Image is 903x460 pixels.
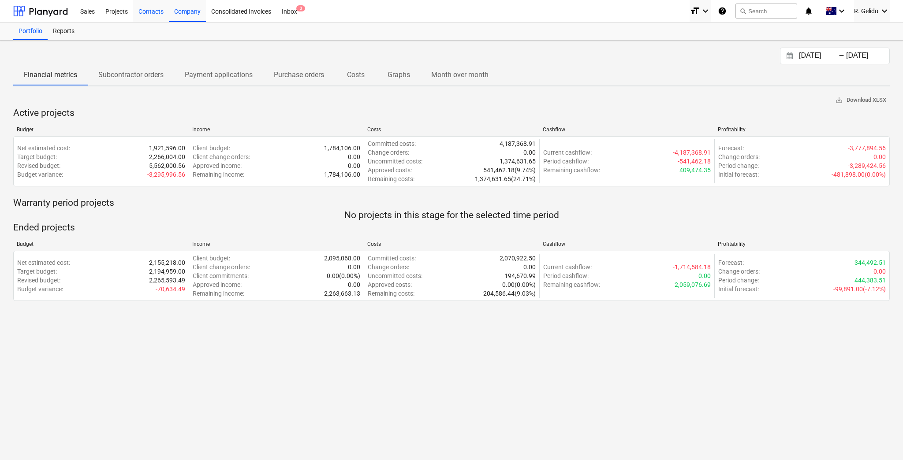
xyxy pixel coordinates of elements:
p: 1,374,631.65 ( 24.71% ) [475,174,536,183]
p: -541,462.18 [678,157,711,166]
p: Revised budget : [17,161,60,170]
p: Graphs [388,70,410,80]
p: Approved income : [193,161,242,170]
p: Client budget : [193,144,230,152]
p: Approved costs : [368,166,412,174]
p: Financial metrics [24,70,77,80]
p: 541,462.18 ( 9.74% ) [483,166,536,174]
p: 4,187,368.91 [500,139,536,148]
p: Remaining costs : [368,174,414,183]
div: Cashflow [543,241,711,247]
p: 2,266,004.00 [149,152,185,161]
i: keyboard_arrow_down [879,6,890,16]
i: keyboard_arrow_down [836,6,847,16]
p: 0.00 [523,263,536,271]
button: Search [735,4,797,19]
p: Client budget : [193,254,230,263]
p: 2,095,068.00 [324,254,360,263]
p: 5,562,000.56 [149,161,185,170]
span: save_alt [835,96,843,104]
p: Payment applications [185,70,253,80]
p: 0.00 ( 0.00% ) [502,280,536,289]
p: Forecast : [718,258,744,267]
p: Warranty period projects [13,197,890,209]
button: Download XLSX [832,93,890,107]
a: Reports [48,22,80,40]
p: 0.00 [698,271,711,280]
p: -3,289,424.56 [848,161,886,170]
p: -70,634.49 [156,285,185,293]
p: 444,383.51 [854,276,886,285]
p: 2,070,922.50 [500,254,536,263]
i: format_size [690,6,700,16]
p: Forecast : [718,144,744,152]
div: Budget [17,241,185,247]
input: Start Date [797,50,842,62]
p: Revised budget : [17,276,60,285]
p: 1,921,596.00 [149,144,185,152]
p: Initial forecast : [718,170,759,179]
div: Income [192,126,361,133]
p: Budget variance : [17,285,63,293]
p: 194,670.99 [504,271,536,280]
div: - [839,53,844,59]
div: Portfolio [13,22,48,40]
p: Target budget : [17,152,57,161]
i: Knowledge base [718,6,727,16]
div: Profitability [718,126,886,133]
p: Period cashflow : [543,157,589,166]
p: 344,492.51 [854,258,886,267]
p: Initial forecast : [718,285,759,293]
p: -3,295,996.56 [147,170,185,179]
p: -481,898.00 ( 0.00% ) [832,170,886,179]
p: 2,194,959.00 [149,267,185,276]
i: keyboard_arrow_down [700,6,711,16]
p: 2,059,076.69 [675,280,711,289]
div: Profitability [718,241,886,247]
p: Period cashflow : [543,271,589,280]
p: Costs [345,70,366,80]
p: 2,265,593.49 [149,276,185,285]
p: Period change : [718,161,759,170]
p: Uncommitted costs : [368,271,422,280]
p: Net estimated cost : [17,144,70,152]
p: 409,474.35 [679,166,711,174]
p: Active projects [13,107,890,119]
p: 1,784,106.00 [324,170,360,179]
p: Client change orders : [193,263,250,271]
p: Target budget : [17,267,57,276]
p: 0.00 [348,161,360,170]
p: 0.00 [873,267,886,276]
p: Period change : [718,276,759,285]
p: 204,586.44 ( 9.03% ) [483,289,536,298]
p: No projects in this stage for the selected time period [13,209,890,222]
p: Purchase orders [274,70,324,80]
p: Current cashflow : [543,148,592,157]
p: Net estimated cost : [17,258,70,267]
p: 1,374,631.65 [500,157,536,166]
p: Approved costs : [368,280,412,289]
div: Income [192,241,361,247]
p: -99,891.00 ( -7.12% ) [833,285,886,293]
p: Remaining costs : [368,289,414,298]
span: 3 [296,5,305,11]
p: -3,777,894.56 [848,144,886,152]
p: -4,187,368.91 [673,148,711,157]
p: Approved income : [193,280,242,289]
p: 0.00 [348,280,360,289]
p: 0.00 [523,148,536,157]
p: Remaining cashflow : [543,280,600,289]
p: Change orders : [368,263,409,271]
span: Download XLSX [835,95,886,105]
p: Budget variance : [17,170,63,179]
iframe: Chat Widget [859,418,903,460]
span: R. Gelido [854,7,878,15]
p: Change orders : [718,152,760,161]
p: 2,263,663.13 [324,289,360,298]
p: Remaining income : [193,170,244,179]
p: 0.00 [873,152,886,161]
p: Uncommitted costs : [368,157,422,166]
p: 0.00 ( 0.00% ) [327,271,360,280]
